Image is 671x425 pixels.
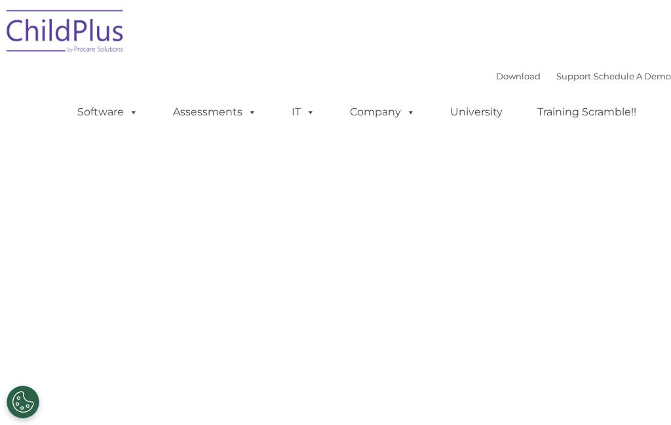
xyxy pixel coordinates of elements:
[496,71,671,81] font: |
[337,99,429,125] a: Company
[594,71,671,81] a: Schedule A Demo
[7,386,39,418] button: Cookies Settings
[160,99,270,125] a: Assessments
[556,71,591,81] a: Support
[64,99,151,125] a: Software
[278,99,328,125] a: IT
[524,99,649,125] a: Training Scramble!!
[437,99,516,125] a: University
[496,71,541,81] a: Download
